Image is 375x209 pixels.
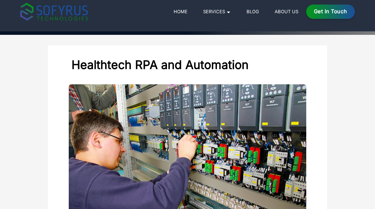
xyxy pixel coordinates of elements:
[272,7,301,16] a: About Us
[306,5,355,19] a: Get in Touch
[201,7,234,16] a: Services 🞃
[20,3,88,21] img: sofyrus
[69,51,306,79] h2: Healthtech RPA and Automation
[244,7,262,16] a: Blog
[171,7,190,16] a: Home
